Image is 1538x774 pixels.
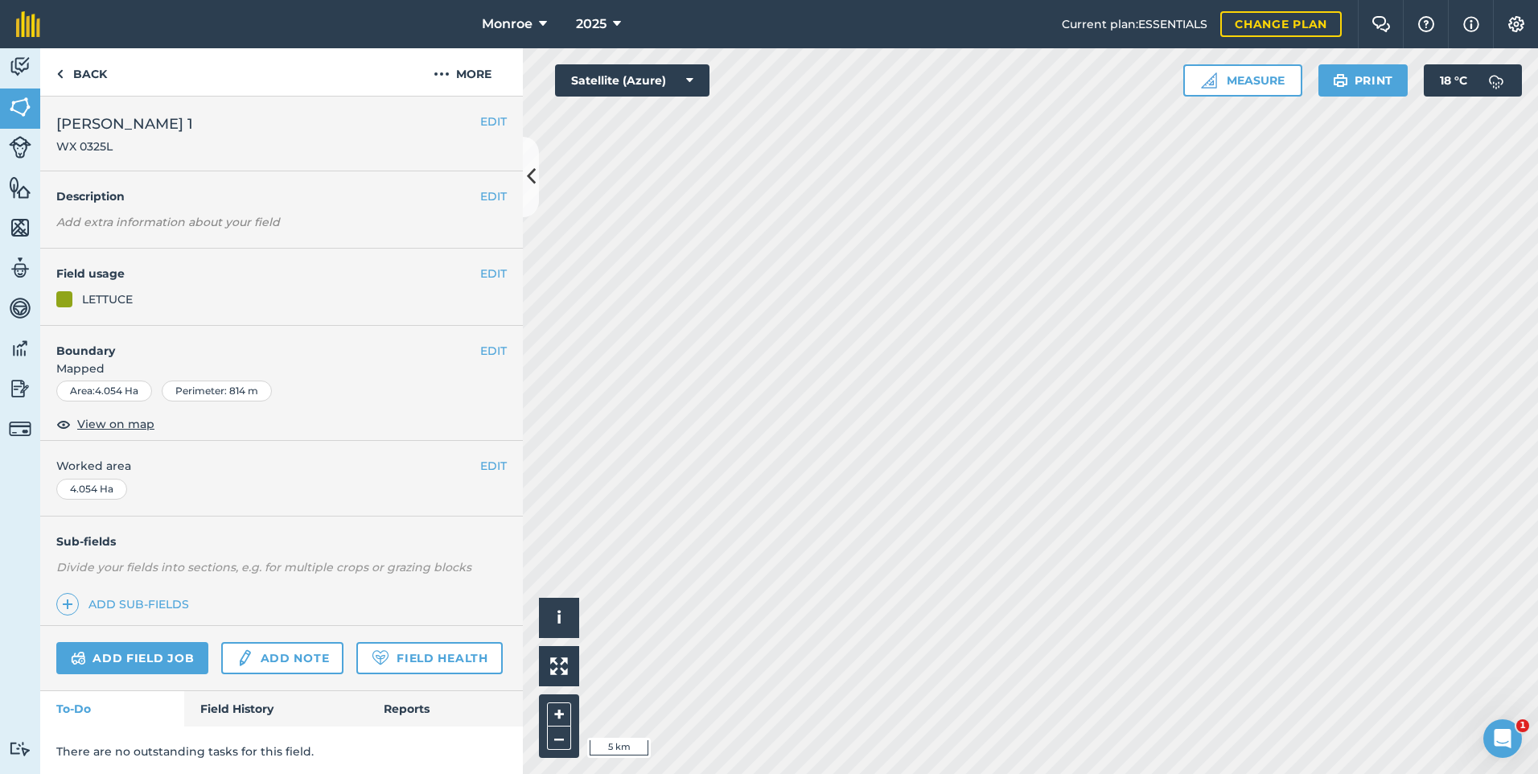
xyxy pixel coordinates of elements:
[1318,64,1408,97] button: Print
[40,326,480,360] h4: Boundary
[56,381,152,401] div: Area : 4.054 Ha
[9,296,31,320] img: svg+xml;base64,PD94bWwgdmVyc2lvbj0iMS4wIiBlbmNvZGluZz0idXRmLTgiPz4KPCEtLSBHZW5lcmF0b3I6IEFkb2JlIE...
[9,377,31,401] img: svg+xml;base64,PD94bWwgdmVyc2lvbj0iMS4wIiBlbmNvZGluZz0idXRmLTgiPz4KPCEtLSBHZW5lcmF0b3I6IEFkb2JlIE...
[547,702,571,727] button: +
[1201,72,1217,89] img: Ruler icon
[368,691,523,727] a: Reports
[1507,16,1526,32] img: A cog icon
[56,560,471,574] em: Divide your fields into sections, e.g. for multiple crops or grazing blocks
[221,642,343,674] a: Add note
[1333,71,1348,90] img: svg+xml;base64,PHN2ZyB4bWxucz0iaHR0cDovL3d3dy53My5vcmcvMjAwMC9zdmciIHdpZHRoPSIxOSIgaGVpZ2h0PSIyNC...
[1183,64,1302,97] button: Measure
[184,691,367,727] a: Field History
[56,64,64,84] img: svg+xml;base64,PHN2ZyB4bWxucz0iaHR0cDovL3d3dy53My5vcmcvMjAwMC9zdmciIHdpZHRoPSI5IiBoZWlnaHQ9IjI0Ii...
[56,138,193,154] span: WX 0325L
[550,657,568,675] img: Four arrows, one pointing top left, one top right, one bottom right and the last bottom left
[480,265,507,282] button: EDIT
[9,95,31,119] img: svg+xml;base64,PHN2ZyB4bWxucz0iaHR0cDovL3d3dy53My5vcmcvMjAwMC9zdmciIHdpZHRoPSI1NiIgaGVpZ2h0PSI2MC...
[1220,11,1342,37] a: Change plan
[9,418,31,440] img: svg+xml;base64,PD94bWwgdmVyc2lvbj0iMS4wIiBlbmNvZGluZz0idXRmLTgiPz4KPCEtLSBHZW5lcmF0b3I6IEFkb2JlIE...
[547,727,571,750] button: –
[1371,16,1391,32] img: Two speech bubbles overlapping with the left bubble in the forefront
[56,187,507,205] h4: Description
[9,136,31,159] img: svg+xml;base64,PD94bWwgdmVyc2lvbj0iMS4wIiBlbmNvZGluZz0idXRmLTgiPz4KPCEtLSBHZW5lcmF0b3I6IEFkb2JlIE...
[236,648,253,668] img: svg+xml;base64,PD94bWwgdmVyc2lvbj0iMS4wIiBlbmNvZGluZz0idXRmLTgiPz4KPCEtLSBHZW5lcmF0b3I6IEFkb2JlIE...
[162,381,272,401] div: Perimeter : 814 m
[40,48,123,96] a: Back
[62,595,73,614] img: svg+xml;base64,PHN2ZyB4bWxucz0iaHR0cDovL3d3dy53My5vcmcvMjAwMC9zdmciIHdpZHRoPSIxNCIgaGVpZ2h0PSIyNC...
[557,607,561,628] span: i
[40,691,184,727] a: To-Do
[1463,14,1479,34] img: svg+xml;base64,PHN2ZyB4bWxucz0iaHR0cDovL3d3dy53My5vcmcvMjAwMC9zdmciIHdpZHRoPSIxNyIgaGVpZ2h0PSIxNy...
[539,598,579,638] button: i
[434,64,450,84] img: svg+xml;base64,PHN2ZyB4bWxucz0iaHR0cDovL3d3dy53My5vcmcvMjAwMC9zdmciIHdpZHRoPSIyMCIgaGVpZ2h0PSIyNC...
[9,216,31,240] img: svg+xml;base64,PHN2ZyB4bWxucz0iaHR0cDovL3d3dy53My5vcmcvMjAwMC9zdmciIHdpZHRoPSI1NiIgaGVpZ2h0PSI2MC...
[482,14,533,34] span: Monroe
[71,648,86,668] img: svg+xml;base64,PD94bWwgdmVyc2lvbj0iMS4wIiBlbmNvZGluZz0idXRmLTgiPz4KPCEtLSBHZW5lcmF0b3I6IEFkb2JlIE...
[1480,64,1512,97] img: svg+xml;base64,PD94bWwgdmVyc2lvbj0iMS4wIiBlbmNvZGluZz0idXRmLTgiPz4KPCEtLSBHZW5lcmF0b3I6IEFkb2JlIE...
[77,415,154,433] span: View on map
[480,457,507,475] button: EDIT
[9,175,31,200] img: svg+xml;base64,PHN2ZyB4bWxucz0iaHR0cDovL3d3dy53My5vcmcvMjAwMC9zdmciIHdpZHRoPSI1NiIgaGVpZ2h0PSI2MC...
[1440,64,1467,97] span: 18 ° C
[9,336,31,360] img: svg+xml;base64,PD94bWwgdmVyc2lvbj0iMS4wIiBlbmNvZGluZz0idXRmLTgiPz4KPCEtLSBHZW5lcmF0b3I6IEFkb2JlIE...
[1516,719,1529,732] span: 1
[480,342,507,360] button: EDIT
[9,741,31,756] img: svg+xml;base64,PD94bWwgdmVyc2lvbj0iMS4wIiBlbmNvZGluZz0idXRmLTgiPz4KPCEtLSBHZW5lcmF0b3I6IEFkb2JlIE...
[480,113,507,130] button: EDIT
[9,55,31,79] img: svg+xml;base64,PD94bWwgdmVyc2lvbj0iMS4wIiBlbmNvZGluZz0idXRmLTgiPz4KPCEtLSBHZW5lcmF0b3I6IEFkb2JlIE...
[56,743,507,760] p: There are no outstanding tasks for this field.
[56,113,193,135] span: [PERSON_NAME] 1
[1062,15,1207,33] span: Current plan : ESSENTIALS
[56,593,195,615] a: Add sub-fields
[56,414,71,434] img: svg+xml;base64,PHN2ZyB4bWxucz0iaHR0cDovL3d3dy53My5vcmcvMjAwMC9zdmciIHdpZHRoPSIxOCIgaGVpZ2h0PSIyNC...
[9,256,31,280] img: svg+xml;base64,PD94bWwgdmVyc2lvbj0iMS4wIiBlbmNvZGluZz0idXRmLTgiPz4KPCEtLSBHZW5lcmF0b3I6IEFkb2JlIE...
[576,14,607,34] span: 2025
[356,642,502,674] a: Field Health
[56,457,507,475] span: Worked area
[82,290,133,308] div: LETTUCE
[1424,64,1522,97] button: 18 °C
[56,479,127,500] div: 4.054 Ha
[1483,719,1522,758] iframe: Intercom live chat
[555,64,709,97] button: Satellite (Azure)
[56,215,280,229] em: Add extra information about your field
[56,265,480,282] h4: Field usage
[1417,16,1436,32] img: A question mark icon
[40,533,523,550] h4: Sub-fields
[56,414,154,434] button: View on map
[56,642,208,674] a: Add field job
[480,187,507,205] button: EDIT
[40,360,523,377] span: Mapped
[402,48,523,96] button: More
[16,11,40,37] img: fieldmargin Logo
